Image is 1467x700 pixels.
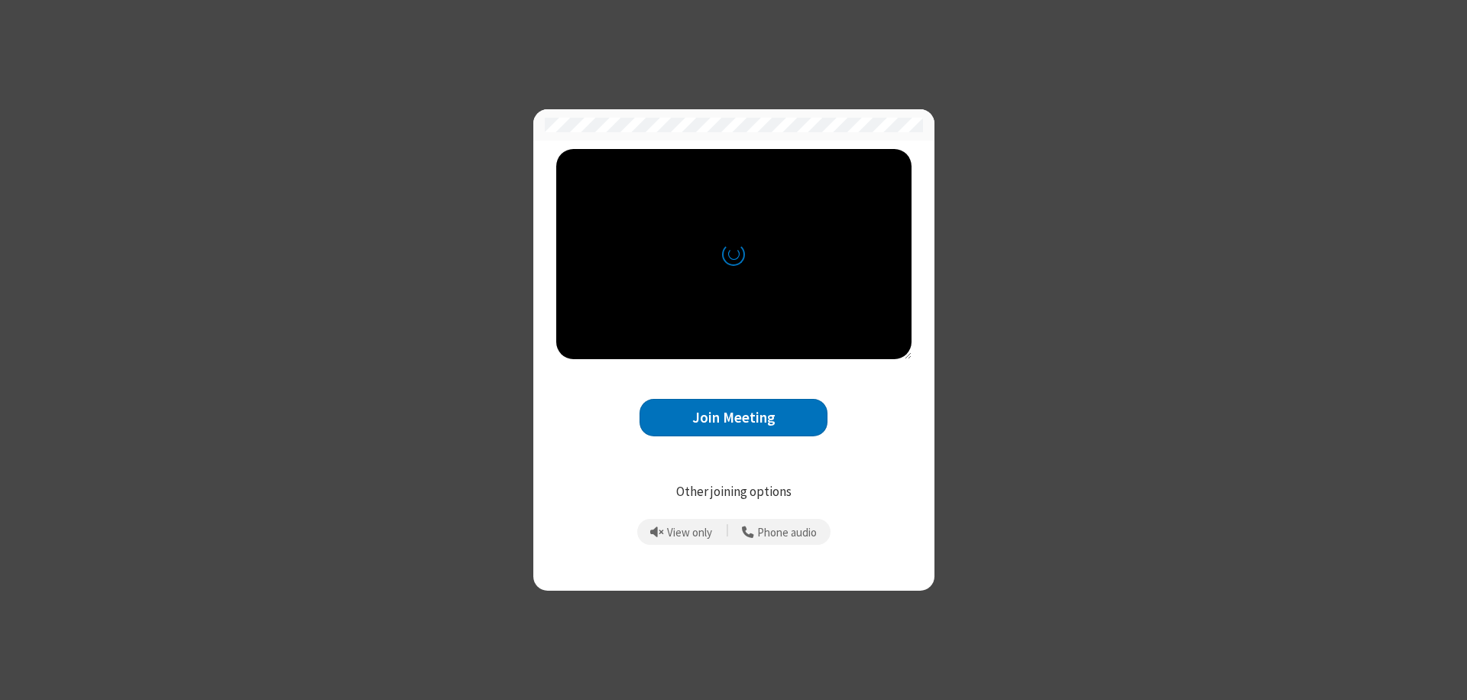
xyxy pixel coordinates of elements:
button: Join Meeting [640,399,827,436]
span: View only [667,527,712,540]
button: Prevent echo when there is already an active mic and speaker in the room. [645,519,718,545]
span: Phone audio [757,527,817,540]
span: | [726,521,729,543]
p: Other joining options [556,482,912,502]
button: Use your phone for mic and speaker while you view the meeting on this device. [737,519,823,545]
